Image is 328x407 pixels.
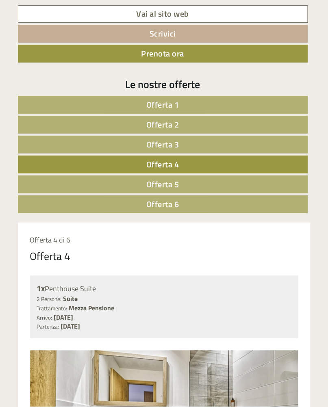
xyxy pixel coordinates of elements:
[18,77,308,92] div: Le nostre offerte
[37,304,67,312] small: Trattamento:
[63,294,78,303] b: Suite
[18,45,308,63] a: Prenota ora
[30,249,71,264] div: Offerta 4
[61,322,80,331] b: [DATE]
[37,283,291,294] div: Penthouse Suite
[37,282,45,294] b: 1x
[146,118,179,131] span: Offerta 2
[146,158,179,171] span: Offerta 4
[54,312,74,322] b: [DATE]
[146,198,179,210] span: Offerta 6
[30,234,71,245] span: Offerta 4 di 6
[37,295,62,303] small: 2 Persone:
[37,314,52,322] small: Arrivo:
[146,98,179,111] span: Offerta 1
[18,5,308,23] a: Vai al sito web
[69,303,115,313] b: Mezza Pensione
[146,178,179,191] span: Offerta 5
[146,138,179,151] span: Offerta 3
[37,323,59,331] small: Partenza:
[18,25,308,43] a: Scrivici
